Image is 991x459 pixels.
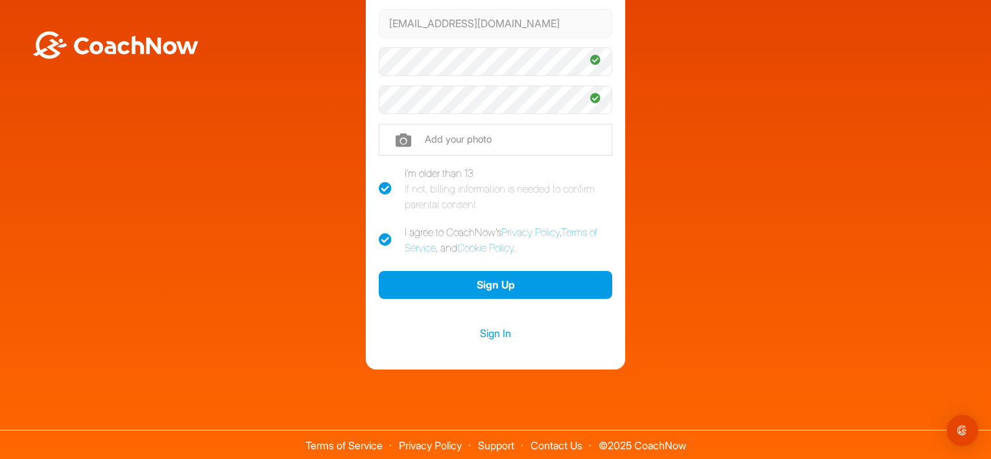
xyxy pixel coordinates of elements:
[478,439,514,452] a: Support
[501,226,560,239] a: Privacy Policy
[379,9,612,38] input: Email
[379,325,612,342] a: Sign In
[379,271,612,299] button: Sign Up
[947,415,978,446] div: Open Intercom Messenger
[531,439,582,452] a: Contact Us
[31,31,200,59] img: BwLJSsUCoWCh5upNqxVrqldRgqLPVwmV24tXu5FoVAoFEpwwqQ3VIfuoInZCoVCoTD4vwADAC3ZFMkVEQFDAAAAAElFTkSuQmCC
[592,430,693,451] span: © 2025 CoachNow
[405,226,597,254] a: Terms of Service
[305,439,383,452] a: Terms of Service
[379,224,612,255] label: I agree to CoachNow's , , and .
[405,165,612,212] div: I'm older than 13
[405,181,612,212] div: If not, billing information is needed to confirm parental consent.
[457,241,514,254] a: Cookie Policy
[399,439,462,452] a: Privacy Policy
